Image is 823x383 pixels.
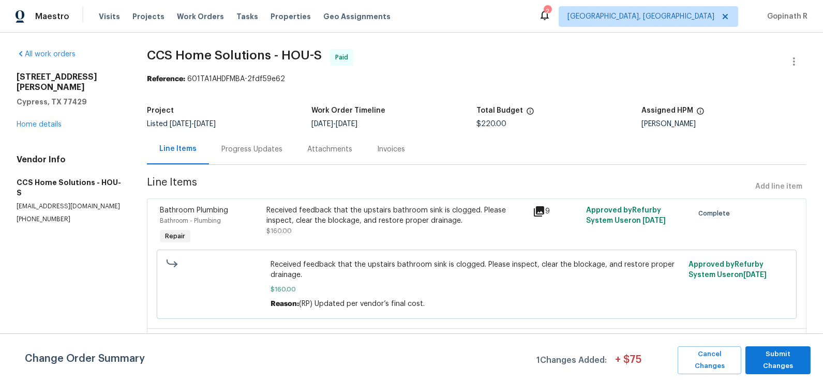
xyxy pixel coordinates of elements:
span: Listed [147,120,216,128]
span: [GEOGRAPHIC_DATA], [GEOGRAPHIC_DATA] [567,11,714,22]
p: [EMAIL_ADDRESS][DOMAIN_NAME] [17,202,122,211]
span: CCS Home Solutions - HOU-S [147,49,322,62]
span: The hpm assigned to this work order. [696,107,705,120]
div: Invoices [377,144,405,155]
a: Home details [17,121,62,128]
div: 9 [533,205,580,218]
span: [DATE] [311,120,333,128]
span: Approved by Refurby System User on [689,261,767,279]
span: Maestro [35,11,69,22]
button: Cancel Changes [678,346,742,374]
span: (RP) Updated per vendor’s final cost. [299,300,425,308]
button: Submit Changes [745,346,811,374]
span: [DATE] [194,120,216,128]
div: Line Items [159,144,197,154]
span: [DATE] [336,120,357,128]
span: [DATE] [643,217,666,224]
span: Paid [335,52,352,63]
span: Tasks [236,13,258,20]
span: $160.00 [271,284,682,295]
div: 2 [544,6,551,17]
span: Visits [99,11,120,22]
span: Projects [132,11,164,22]
span: Bathroom Plumbing [160,207,228,214]
h5: Project [147,107,174,114]
a: All work orders [17,51,76,58]
h5: Assigned HPM [641,107,693,114]
h2: [STREET_ADDRESS][PERSON_NAME] [17,72,122,93]
span: Line Items [147,177,751,196]
span: Cancel Changes [683,348,737,372]
span: [DATE] [170,120,191,128]
span: The total cost of line items that have been proposed by Opendoor. This sum includes line items th... [526,107,534,120]
span: $160.00 [266,228,292,234]
span: Change Order Summary [25,346,145,374]
span: Approved by Refurby System User on [587,207,666,224]
b: Reference: [147,75,185,83]
span: Reason: [271,300,299,308]
span: Repair [161,231,189,241]
p: [PHONE_NUMBER] [17,215,122,224]
span: - [170,120,216,128]
h5: CCS Home Solutions - HOU-S [17,177,122,198]
span: Received feedback that the upstairs bathroom sink is clogged. Please inspect, clear the blockage,... [271,259,682,280]
h5: Total Budget [476,107,523,114]
span: [DATE] [743,271,767,279]
span: Gopinath R [763,11,807,22]
span: Bathroom - Plumbing [160,218,221,224]
span: $220.00 [476,120,506,128]
span: Complete [698,208,734,219]
h4: Vendor Info [17,155,122,165]
div: Attachments [307,144,352,155]
span: Submit Changes [751,348,805,372]
span: + $ 75 [615,355,641,374]
h5: Work Order Timeline [311,107,385,114]
h5: Cypress, TX 77429 [17,97,122,107]
span: 1 Changes Added: [536,350,607,374]
div: Progress Updates [221,144,282,155]
span: Properties [271,11,311,22]
span: Work Orders [177,11,224,22]
div: Received feedback that the upstairs bathroom sink is clogged. Please inspect, clear the blockage,... [266,205,527,226]
span: Geo Assignments [323,11,391,22]
div: [PERSON_NAME] [641,120,806,128]
span: - [311,120,357,128]
div: 601TA1AHDFMBA-2fdf59e62 [147,74,806,84]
